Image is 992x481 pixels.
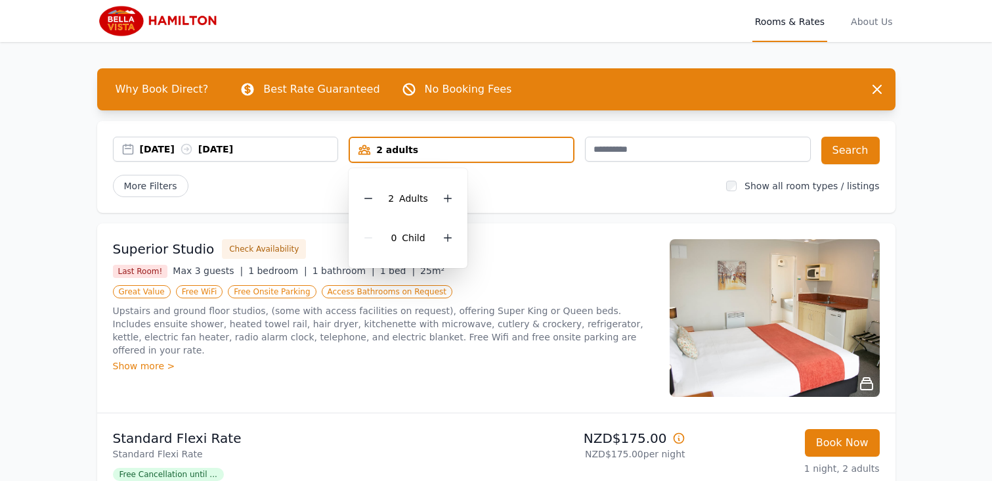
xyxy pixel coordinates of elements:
[502,447,685,461] p: NZD$175.00 per night
[420,265,444,276] span: 25m²
[113,359,654,373] div: Show more >
[113,265,168,278] span: Last Room!
[113,304,654,357] p: Upstairs and ground floor studios, (some with access facilities on request), offering Super King ...
[140,143,338,156] div: [DATE] [DATE]
[228,285,316,298] span: Free Onsite Parking
[391,233,397,243] span: 0
[821,137,880,164] button: Search
[113,240,215,258] h3: Superior Studio
[402,233,425,243] span: Child
[399,193,428,204] span: Adult s
[97,5,223,37] img: Bella Vista Hamilton
[113,447,491,461] p: Standard Flexi Rate
[322,285,452,298] span: Access Bathrooms on Request
[350,143,573,156] div: 2 adults
[113,175,188,197] span: More Filters
[696,462,880,475] p: 1 night, 2 adults
[248,265,307,276] span: 1 bedroom |
[105,76,219,103] span: Why Book Direct?
[263,81,379,97] p: Best Rate Guaranteed
[113,285,171,298] span: Great Value
[113,429,491,447] p: Standard Flexi Rate
[113,468,224,481] span: Free Cancellation until ...
[313,265,375,276] span: 1 bathroom |
[744,181,879,191] label: Show all room types / listings
[502,429,685,447] p: NZD$175.00
[173,265,243,276] span: Max 3 guests |
[380,265,415,276] span: 1 bed |
[388,193,394,204] span: 2
[176,285,223,298] span: Free WiFi
[805,429,880,457] button: Book Now
[222,239,306,259] button: Check Availability
[425,81,512,97] p: No Booking Fees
